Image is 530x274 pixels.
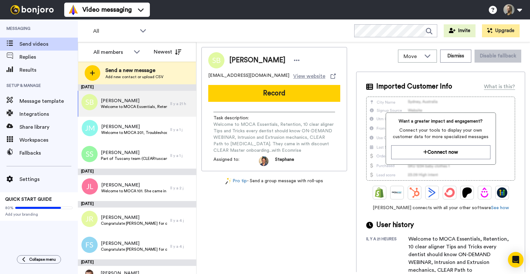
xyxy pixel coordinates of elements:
img: Hubspot [409,187,420,198]
div: All members [93,48,130,56]
img: bj-logo-header-white.svg [8,5,56,14]
img: ActiveCampaign [427,187,437,198]
button: Disable fallback [475,50,521,63]
div: Il y a 1 j [170,127,193,132]
span: Stephane [275,156,294,166]
span: Part of Tuscany team (CLEARtuscany25), completed Troubleshooting 101. Congratulate her, she is on... [101,156,167,161]
img: Drip [479,187,490,198]
span: Welcome to MOCA Essentials, Retention, 10 clear aligner Tips and Tricks every dentist should know... [101,104,167,109]
span: Imported Customer Info [376,82,452,91]
span: User history [376,220,414,230]
img: ss.png [81,146,98,162]
span: Welcome to MOCA 101. She came in with promo code CLEAR123MOCA :-) [101,188,167,194]
img: sb.png [81,94,98,110]
img: magic-wand.svg [225,178,231,185]
div: What is this? [484,83,515,90]
div: Il y a 2 j [170,185,193,191]
a: See how [491,206,509,210]
button: Dismiss [440,50,471,63]
span: Integrations [19,110,78,118]
span: Move [404,53,421,60]
img: Image of Synjyn Biluan [208,52,224,68]
img: Ontraport [392,187,402,198]
span: Send videos [19,40,78,48]
span: Congratulate [PERSON_NAME] for completing MOCA 101. She started in February. Remind her about Q&A... [101,247,167,252]
span: [EMAIL_ADDRESS][DOMAIN_NAME] [208,72,289,80]
span: Task description : [213,115,259,121]
span: [PERSON_NAME] [229,55,285,65]
button: Record [208,85,340,102]
span: Want a greater impact and engagement? [391,118,490,125]
a: View website [293,72,336,80]
span: [PERSON_NAME] [101,182,167,188]
span: Message template [19,97,78,105]
div: [DATE] [78,169,196,175]
img: jm.png [82,120,98,136]
div: Il y a 1 j [170,153,193,158]
span: Congratulate [PERSON_NAME] for completing CLEAr Discovery Package. He had free access through the... [101,221,167,226]
span: [PERSON_NAME] connects with all your other software [366,205,515,211]
span: View website [293,72,325,80]
img: jl.png [82,178,98,195]
div: Open Intercom Messenger [508,252,524,268]
span: Collapse menu [29,257,56,262]
img: GoHighLevel [497,187,507,198]
span: [PERSON_NAME] [101,149,167,156]
span: All [93,27,137,35]
div: [DATE] [78,201,196,208]
span: Settings [19,175,78,183]
img: Shopify [374,187,385,198]
span: Workspaces [19,136,78,144]
button: Newest [149,45,186,58]
span: Add your branding [5,212,73,217]
div: Il y a 21 h [170,101,193,106]
div: Il y a 4 j [170,218,193,223]
img: vm-color.svg [68,5,78,15]
img: ConvertKit [444,187,455,198]
div: [DATE] [78,84,196,91]
span: Welcome to MOCA Essentials, Retention, 10 clear aligner Tips and Tricks every dentist should know... [213,121,335,154]
span: [PERSON_NAME] [101,214,167,221]
span: Add new contact or upload CSV [105,74,163,79]
button: Connect now [391,145,490,159]
div: [DATE] [78,259,196,266]
span: Connect your tools to display your own customer data for more specialized messages [391,127,490,140]
span: Assigned to: [213,156,259,166]
button: Upgrade [482,24,520,37]
span: [PERSON_NAME] [101,240,167,247]
img: da5f5293-2c7b-4288-972f-10acbc376891-1597253892.jpg [259,156,269,166]
span: QUICK START GUIDE [5,197,52,202]
img: Patreon [462,187,472,198]
img: jr.png [81,211,98,227]
span: Replies [19,53,78,61]
span: Send a new message [105,66,163,74]
span: Results [19,66,78,74]
div: Il y a 4 j [170,244,193,249]
button: Collapse menu [17,255,61,264]
span: Welcome to MOCA 201, Troubleshooting 101 and Attachments 101. Please also mention [GEOGRAPHIC_DATA] [101,130,167,135]
span: Share library [19,123,78,131]
button: Invite [444,24,476,37]
a: Pro tip [225,178,247,185]
span: [PERSON_NAME] [101,98,167,104]
div: - Send a group message with roll-ups [201,178,347,185]
span: 80% [5,205,14,210]
span: Fallbacks [19,149,78,157]
span: [PERSON_NAME] [101,124,167,130]
img: fs.png [81,237,98,253]
span: Video messaging [82,5,132,14]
